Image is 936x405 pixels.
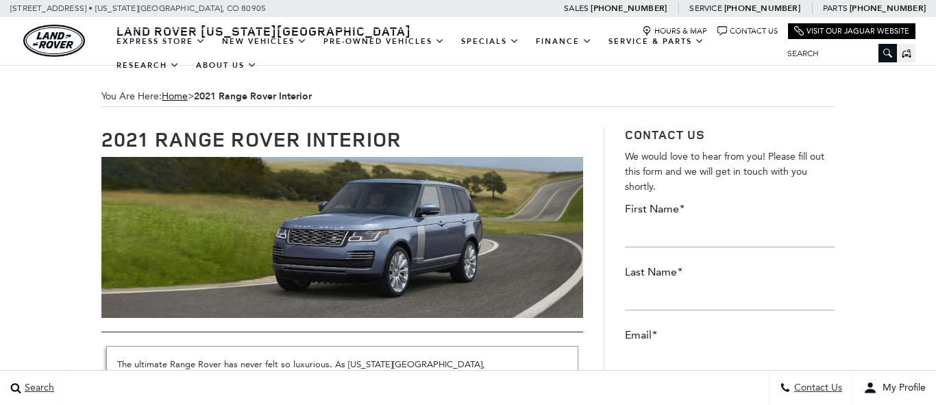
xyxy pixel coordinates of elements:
div: Breadcrumbs [101,86,835,107]
span: > [162,90,312,102]
a: land-rover [23,25,85,57]
h3: Contact Us [625,127,835,143]
img: Land Rover [23,25,85,57]
a: Pre-Owned Vehicles [315,29,453,53]
span: Sales [564,3,589,13]
input: Search [777,45,897,62]
span: You Are Here: [101,86,835,107]
nav: Main Navigation [108,29,777,77]
a: EXPRESS STORE [108,29,214,53]
span: Land Rover [US_STATE][GEOGRAPHIC_DATA] [116,23,411,39]
a: Hours & Map [642,26,707,36]
label: Last Name [625,265,682,280]
span: We would love to hear from you! Please fill out this form and we will get in touch with you shortly. [625,151,824,193]
label: Email [625,328,657,343]
a: About Us [188,53,265,77]
strong: 2021 Range Rover Interior [194,90,312,103]
span: Service [689,3,722,13]
a: [PHONE_NUMBER] [850,3,926,14]
a: Land Rover [US_STATE][GEOGRAPHIC_DATA] [108,23,419,39]
button: user-profile-menu [853,371,936,405]
img: 2021 Range Rover Interior [101,157,583,318]
a: Research [108,53,188,77]
a: Home [162,90,188,102]
span: My Profile [877,382,926,394]
a: [PHONE_NUMBER] [591,3,667,14]
a: Visit Our Jaguar Website [794,26,909,36]
span: Contact Us [791,382,842,394]
a: Contact Us [717,26,778,36]
h1: 2021 Range Rover Interior [101,127,583,150]
a: New Vehicles [214,29,315,53]
a: Specials [453,29,528,53]
a: Finance [528,29,600,53]
a: [PHONE_NUMBER] [724,3,800,14]
span: Search [21,382,54,394]
a: Service & Parts [600,29,713,53]
label: First Name [625,201,685,217]
a: [STREET_ADDRESS] • [US_STATE][GEOGRAPHIC_DATA], CO 80905 [10,3,266,13]
span: Parts [823,3,848,13]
